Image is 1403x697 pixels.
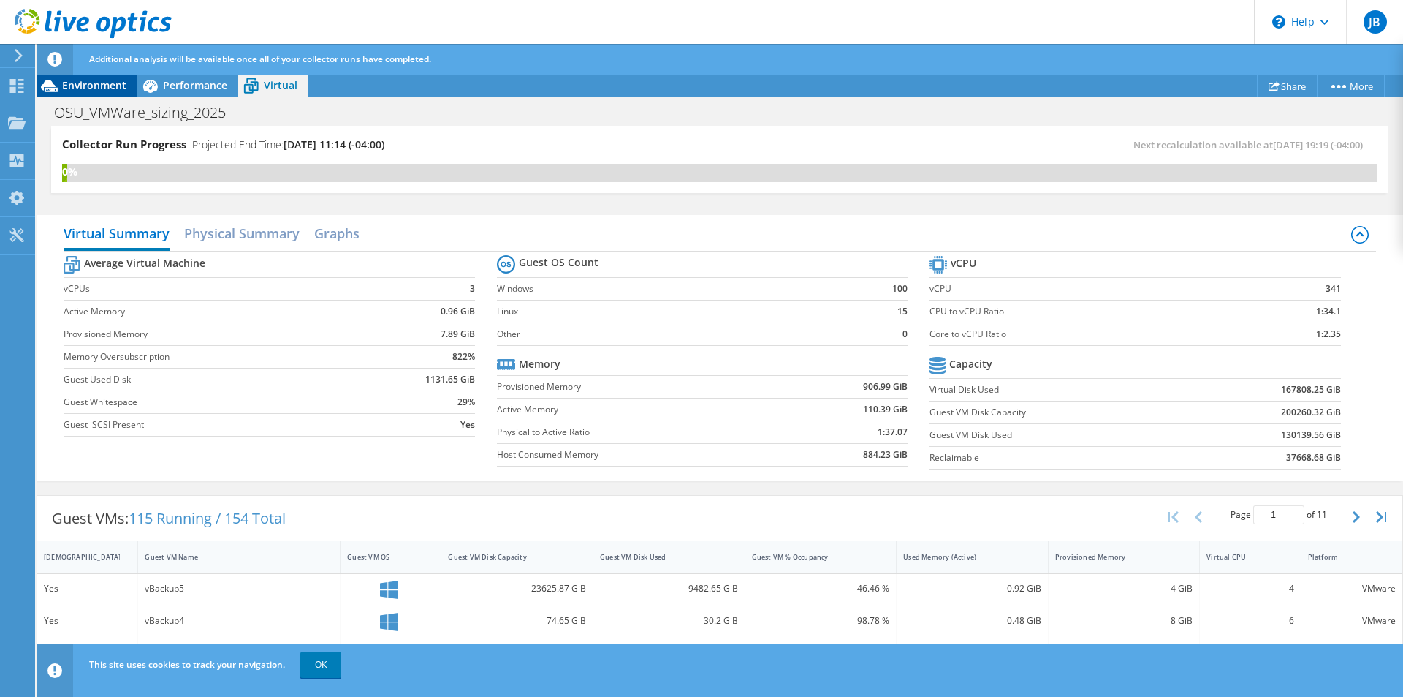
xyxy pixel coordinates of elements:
[1273,138,1363,151] span: [DATE] 19:19 (-04:00)
[314,219,360,248] h2: Graphs
[1317,508,1327,521] span: 11
[1326,282,1341,296] b: 341
[441,304,475,319] b: 0.96 GiB
[1206,552,1276,562] div: Virtual CPU
[752,581,890,597] div: 46.46 %
[1253,505,1304,524] input: jump to page
[878,425,908,440] b: 1:37.07
[929,428,1190,442] label: Guest VM Disk Used
[1281,428,1341,442] b: 130139.56 GiB
[64,372,368,387] label: Guest Used Disk
[929,383,1190,397] label: Virtual Disk Used
[347,552,417,562] div: Guest VM OS
[62,78,126,92] span: Environment
[163,78,227,92] span: Performance
[457,395,475,410] b: 29%
[929,282,1247,296] label: vCPU
[497,402,788,417] label: Active Memory
[1308,613,1396,629] div: VMware
[145,581,333,597] div: vBackup5
[600,613,738,629] div: 30.2 GiB
[448,552,569,562] div: Guest VM Disk Capacity
[1055,552,1176,562] div: Provisioned Memory
[1286,451,1341,465] b: 37668.68 GiB
[903,581,1041,597] div: 0.92 GiB
[863,380,908,394] b: 906.99 GiB
[951,256,976,271] b: vCPU
[1316,327,1341,342] b: 1:2.35
[497,448,788,462] label: Host Consumed Memory
[600,552,720,562] div: Guest VM Disk Used
[519,357,560,372] b: Memory
[929,304,1247,319] label: CPU to vCPU Ratio
[84,256,205,271] b: Average Virtual Machine
[64,350,368,364] label: Memory Oversubscription
[752,552,872,562] div: Guest VM % Occupancy
[448,581,586,597] div: 23625.87 GiB
[1317,75,1385,97] a: More
[184,219,300,248] h2: Physical Summary
[949,357,992,372] b: Capacity
[64,304,368,319] label: Active Memory
[47,105,248,121] h1: OSU_VMWare_sizing_2025
[129,508,286,528] span: 115 Running / 154 Total
[929,405,1190,420] label: Guest VM Disk Capacity
[64,395,368,410] label: Guest Whitespace
[519,255,598,270] b: Guest OS Count
[497,380,788,394] label: Provisioned Memory
[192,137,384,153] h4: Projected End Time:
[863,448,908,462] b: 884.23 GiB
[44,613,131,629] div: Yes
[1257,75,1318,97] a: Share
[929,327,1247,342] label: Core to vCPU Ratio
[903,552,1024,562] div: Used Memory (Active)
[600,581,738,597] div: 9482.65 GiB
[897,304,908,319] b: 15
[1231,505,1327,524] span: Page of
[1308,552,1378,562] div: Platform
[903,613,1041,629] div: 0.48 GiB
[64,219,170,251] h2: Virtual Summary
[1364,10,1387,34] span: JB
[497,282,854,296] label: Windows
[1316,304,1341,319] b: 1:34.1
[1281,405,1341,420] b: 200260.32 GiB
[1055,613,1193,629] div: 8 GiB
[452,350,475,364] b: 822%
[44,552,113,562] div: [DEMOGRAPHIC_DATA]
[1308,581,1396,597] div: VMware
[497,425,788,440] label: Physical to Active Ratio
[145,552,316,562] div: Guest VM Name
[1272,15,1285,29] svg: \n
[44,581,131,597] div: Yes
[1055,581,1193,597] div: 4 GiB
[470,282,475,296] b: 3
[497,327,854,342] label: Other
[460,418,475,432] b: Yes
[752,613,890,629] div: 98.78 %
[902,327,908,342] b: 0
[264,78,297,92] span: Virtual
[1206,581,1293,597] div: 4
[62,164,67,180] div: 0%
[497,304,854,319] label: Linux
[284,137,384,151] span: [DATE] 11:14 (-04:00)
[929,451,1190,465] label: Reclaimable
[1281,383,1341,397] b: 167808.25 GiB
[89,53,431,65] span: Additional analysis will be available once all of your collector runs have completed.
[300,652,341,678] a: OK
[863,402,908,417] b: 110.39 GiB
[1206,613,1293,629] div: 6
[448,613,586,629] div: 74.65 GiB
[64,418,368,432] label: Guest iSCSI Present
[892,282,908,296] b: 100
[64,282,368,296] label: vCPUs
[425,372,475,387] b: 1131.65 GiB
[1133,138,1370,151] span: Next recalculation available at
[145,613,333,629] div: vBackup4
[64,327,368,342] label: Provisioned Memory
[89,658,285,671] span: This site uses cookies to track your navigation.
[441,327,475,342] b: 7.89 GiB
[37,496,300,541] div: Guest VMs:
